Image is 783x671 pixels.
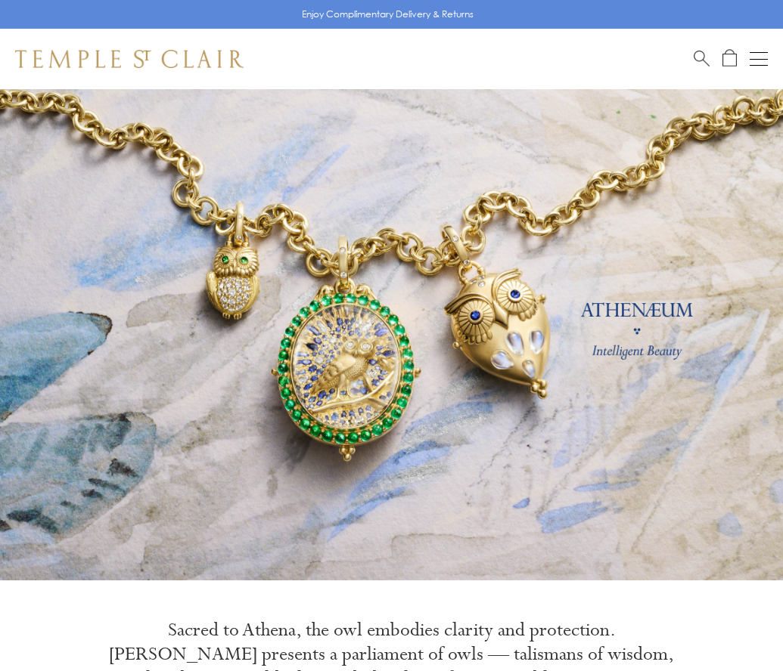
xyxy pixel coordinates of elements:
button: Open navigation [750,50,768,68]
img: Temple St. Clair [15,50,244,68]
a: Search [694,49,710,68]
a: Open Shopping Bag [722,49,737,68]
p: Enjoy Complimentary Delivery & Returns [302,7,474,22]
